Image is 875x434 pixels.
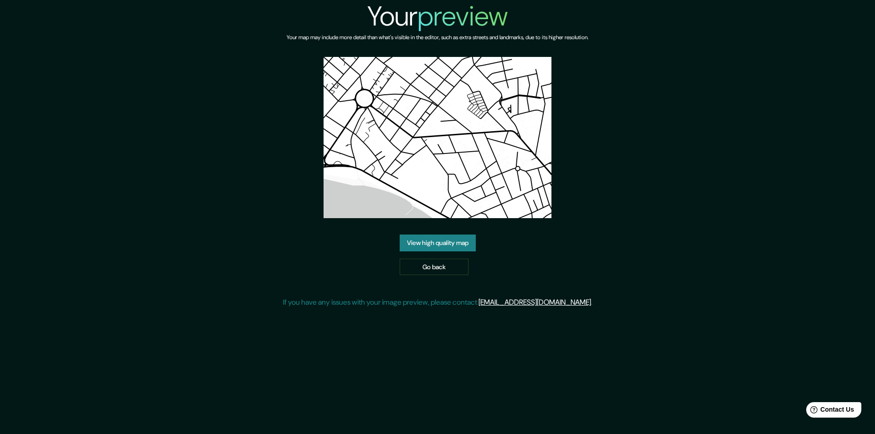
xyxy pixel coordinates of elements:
a: View high quality map [400,235,476,251]
iframe: Help widget launcher [794,398,865,424]
a: [EMAIL_ADDRESS][DOMAIN_NAME] [479,297,591,307]
img: created-map-preview [324,57,551,218]
h6: Your map may include more detail than what's visible in the editor, such as extra streets and lan... [287,33,588,42]
p: If you have any issues with your image preview, please contact . [283,297,592,308]
a: Go back [400,259,468,276]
